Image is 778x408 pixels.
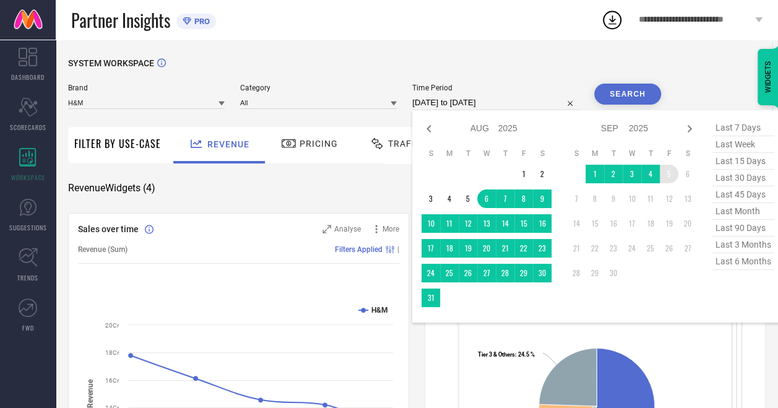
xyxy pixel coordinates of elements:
span: Sales over time [78,224,139,234]
td: Sun Aug 17 2025 [421,239,440,258]
td: Fri Aug 08 2025 [514,189,533,208]
input: Select time period [412,95,579,110]
th: Thursday [496,149,514,158]
td: Sun Aug 24 2025 [421,264,440,282]
span: last 90 days [712,220,774,237]
td: Tue Sep 23 2025 [604,239,623,258]
th: Monday [586,149,604,158]
td: Sat Sep 13 2025 [678,189,697,208]
th: Saturday [533,149,551,158]
td: Mon Sep 29 2025 [586,264,604,282]
td: Sun Aug 03 2025 [421,189,440,208]
th: Tuesday [604,149,623,158]
span: Revenue (Sum) [78,245,128,254]
td: Tue Sep 30 2025 [604,264,623,282]
td: Sun Aug 10 2025 [421,214,440,233]
td: Thu Sep 04 2025 [641,165,660,183]
th: Tuesday [459,149,477,158]
th: Thursday [641,149,660,158]
th: Monday [440,149,459,158]
td: Sat Sep 06 2025 [678,165,697,183]
td: Tue Sep 09 2025 [604,189,623,208]
td: Wed Sep 17 2025 [623,214,641,233]
td: Thu Aug 14 2025 [496,214,514,233]
span: last week [712,136,774,153]
text: 16Cr [105,377,119,384]
text: 18Cr [105,349,119,356]
span: Pricing [300,139,338,149]
td: Tue Sep 16 2025 [604,214,623,233]
th: Wednesday [623,149,641,158]
span: SUGGESTIONS [9,223,47,232]
td: Thu Aug 21 2025 [496,239,514,258]
span: Filters Applied [335,245,383,254]
tspan: Tier 3 & Others [478,351,515,358]
span: last 3 months [712,237,774,253]
td: Sat Sep 20 2025 [678,214,697,233]
td: Wed Aug 06 2025 [477,189,496,208]
td: Fri Aug 22 2025 [514,239,533,258]
td: Wed Aug 27 2025 [477,264,496,282]
span: last month [712,203,774,220]
span: Time Period [412,84,579,92]
span: last 15 days [712,153,774,170]
span: last 6 months [712,253,774,270]
td: Mon Aug 11 2025 [440,214,459,233]
td: Tue Sep 02 2025 [604,165,623,183]
td: Sun Sep 21 2025 [567,239,586,258]
td: Sun Sep 28 2025 [567,264,586,282]
span: Brand [68,84,225,92]
span: last 7 days [712,119,774,136]
button: Search [594,84,661,105]
td: Sat Aug 02 2025 [533,165,551,183]
text: : 24.5 % [478,351,535,358]
th: Sunday [421,149,440,158]
div: Next month [682,121,697,136]
th: Wednesday [477,149,496,158]
span: FWD [22,323,34,332]
td: Thu Aug 07 2025 [496,189,514,208]
td: Fri Sep 19 2025 [660,214,678,233]
span: More [383,225,399,233]
td: Sat Sep 27 2025 [678,239,697,258]
span: SYSTEM WORKSPACE [68,58,154,68]
td: Tue Aug 05 2025 [459,189,477,208]
th: Sunday [567,149,586,158]
td: Sun Sep 07 2025 [567,189,586,208]
td: Thu Sep 25 2025 [641,239,660,258]
div: Open download list [601,9,623,31]
div: Previous month [421,121,436,136]
td: Tue Aug 26 2025 [459,264,477,282]
text: 20Cr [105,322,119,329]
td: Mon Sep 01 2025 [586,165,604,183]
span: last 45 days [712,186,774,203]
span: Analyse [334,225,361,233]
td: Mon Aug 18 2025 [440,239,459,258]
td: Fri Sep 26 2025 [660,239,678,258]
td: Wed Aug 13 2025 [477,214,496,233]
td: Fri Aug 15 2025 [514,214,533,233]
span: | [397,245,399,254]
text: H&M [371,306,388,315]
td: Sat Aug 23 2025 [533,239,551,258]
td: Sun Aug 31 2025 [421,289,440,307]
td: Sat Aug 09 2025 [533,189,551,208]
td: Thu Sep 11 2025 [641,189,660,208]
span: PRO [191,17,210,26]
td: Mon Aug 25 2025 [440,264,459,282]
td: Mon Sep 15 2025 [586,214,604,233]
span: Revenue [207,139,249,149]
td: Thu Aug 28 2025 [496,264,514,282]
svg: Zoom [322,225,331,233]
td: Wed Sep 24 2025 [623,239,641,258]
span: Revenue Widgets ( 4 ) [68,182,155,194]
td: Tue Aug 12 2025 [459,214,477,233]
td: Mon Aug 04 2025 [440,189,459,208]
td: Sun Sep 14 2025 [567,214,586,233]
td: Tue Aug 19 2025 [459,239,477,258]
th: Friday [660,149,678,158]
tspan: Revenue [86,379,95,408]
span: TRENDS [17,273,38,282]
td: Sat Aug 16 2025 [533,214,551,233]
td: Mon Sep 22 2025 [586,239,604,258]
